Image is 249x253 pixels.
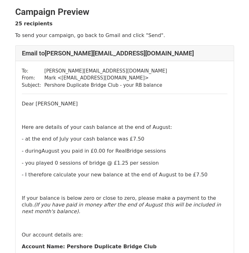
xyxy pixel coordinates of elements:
td: Mark < [EMAIL_ADDRESS][DOMAIN_NAME] > [44,74,167,82]
p: Dear [PERSON_NAME] [22,100,227,107]
p: - I therefore calculate your new balance at the end of August to be £7.50 [22,171,227,178]
p: Here are details of your cash balance at the end of August: [22,124,227,130]
p: To send your campaign, go back to Gmail and click "Send". [15,32,234,39]
td: To: [22,67,44,75]
td: Pershore Duplicate Bridge Club - your RB balance [44,82,167,89]
p: - during August you paid in £0.00 for RealBridge sessions [22,148,227,155]
p: - at the end of July your cash balance was £7.50 [22,136,227,142]
p: - you played 0 sessions of bridge @ £1.25 per session [22,160,227,166]
td: [PERSON_NAME][EMAIL_ADDRESS][DOMAIN_NAME] [44,67,167,75]
h2: Campaign Preview [15,7,234,17]
b: Account Name: Pershore Duplicate Bridge Club [22,244,157,250]
p: If your balance is below zero or close to zero, please make a payment to the club. [22,195,227,215]
td: Subject: [22,82,44,89]
strong: 25 recipients [15,21,53,27]
td: From: [22,74,44,82]
p: Our account details are: [22,231,227,238]
h4: Email to [PERSON_NAME][EMAIL_ADDRESS][DOMAIN_NAME] [22,49,227,57]
i: (If you have paid in money after the end of August this will be included in next month's balance). [22,202,221,214]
